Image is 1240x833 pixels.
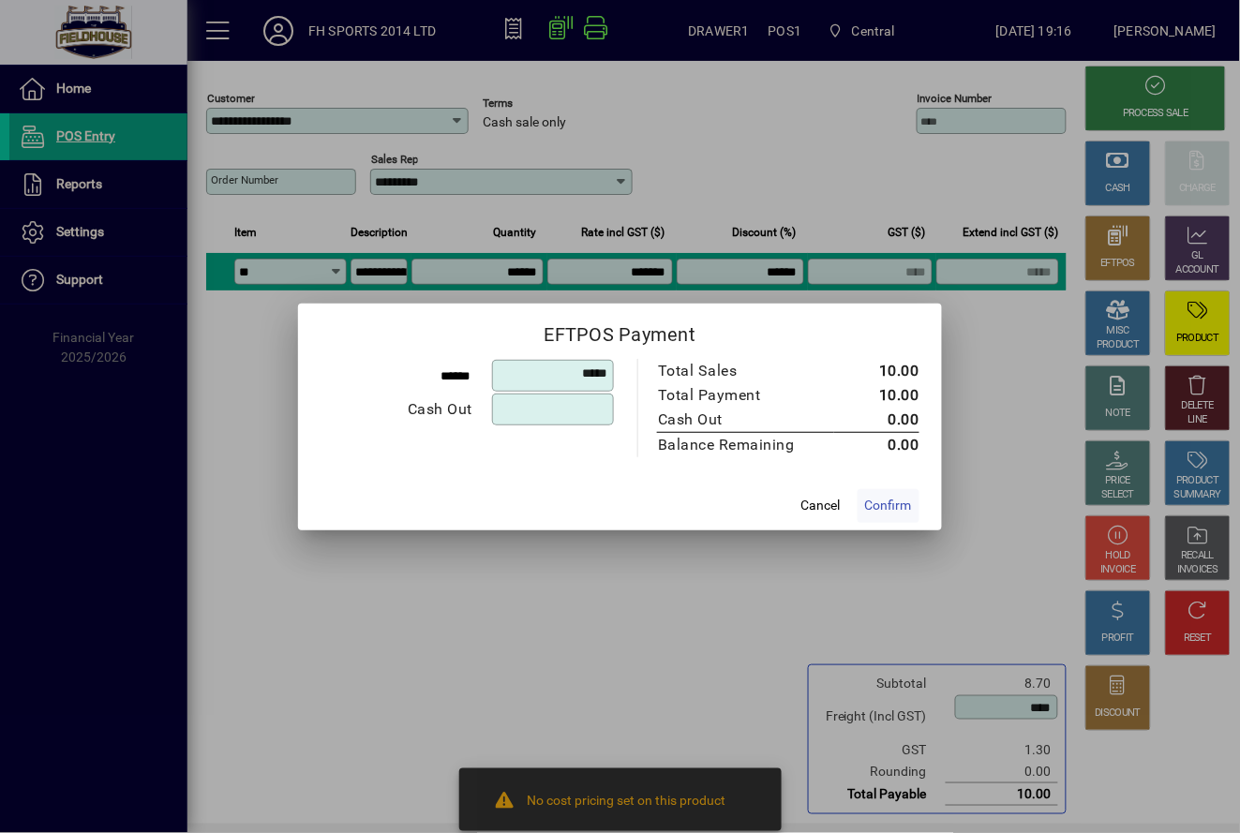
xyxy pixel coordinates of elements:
[657,383,834,408] td: Total Payment
[834,359,919,383] td: 10.00
[321,398,472,421] div: Cash Out
[790,489,850,523] button: Cancel
[298,304,942,358] h2: EFTPOS Payment
[834,432,919,457] td: 0.00
[858,489,919,523] button: Confirm
[657,359,834,383] td: Total Sales
[865,496,912,515] span: Confirm
[658,434,815,456] div: Balance Remaining
[658,409,815,431] div: Cash Out
[800,496,840,515] span: Cancel
[834,408,919,433] td: 0.00
[834,383,919,408] td: 10.00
